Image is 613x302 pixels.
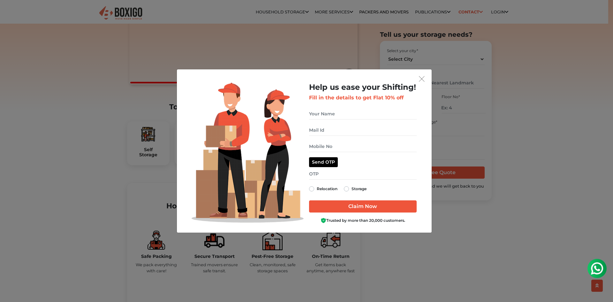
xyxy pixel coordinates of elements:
label: Storage [352,185,367,193]
input: Mobile No [309,141,417,152]
h2: Help us ease your Shifting! [309,83,417,92]
input: OTP [309,168,417,180]
img: whatsapp-icon.svg [6,6,19,19]
input: Your Name [309,108,417,120]
h3: Fill in the details to get Flat 10% off [309,95,417,101]
img: Boxigo Customer Shield [321,218,326,223]
img: Lead Welcome Image [192,83,304,223]
input: Claim Now [309,200,417,213]
input: Mail Id [309,125,417,136]
div: Trusted by more than 20,000 customers. [309,218,417,224]
label: Relocation [317,185,337,193]
button: Send OTP [309,157,338,167]
img: exit [419,76,425,82]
